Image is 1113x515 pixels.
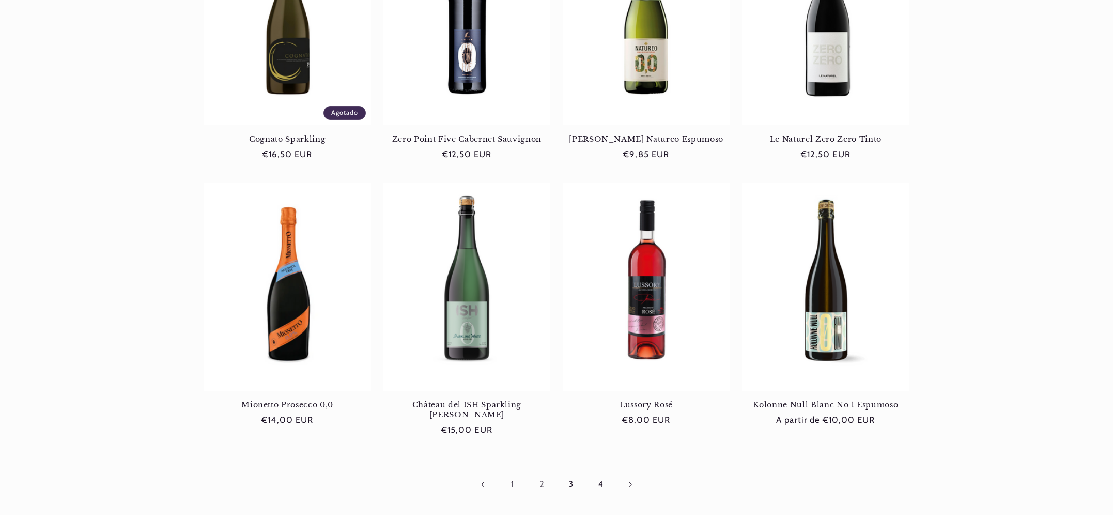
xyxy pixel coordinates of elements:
[589,473,612,496] a: Página 4
[563,134,730,144] a: [PERSON_NAME] Natureo Espumoso
[204,400,371,410] a: Mionetto Prosecco 0,0
[559,473,583,496] a: Página 3
[742,134,909,144] a: Le Naturel Zero Zero Tinto
[383,134,550,144] a: Zero Point Five Cabernet Sauvignon
[563,400,730,410] a: Lussory Rosé
[471,473,495,496] a: Pagina anterior
[204,473,909,496] nav: Paginación
[501,473,524,496] a: Página 1
[742,400,909,410] a: Kolonne Null Blanc No 1 Espumoso
[204,134,371,144] a: Cognato Sparkling
[383,400,550,419] a: Château del ISH Sparkling [PERSON_NAME]
[618,473,642,496] a: Página siguiente
[530,473,554,496] a: Página 2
